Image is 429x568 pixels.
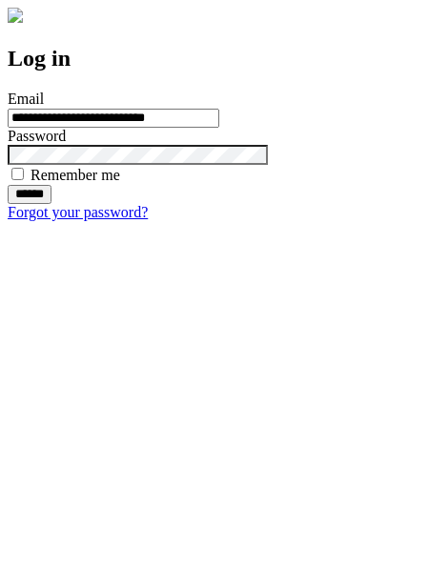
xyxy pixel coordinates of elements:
[8,46,421,71] h2: Log in
[8,204,148,220] a: Forgot your password?
[8,91,44,107] label: Email
[8,8,23,23] img: logo-4e3dc11c47720685a147b03b5a06dd966a58ff35d612b21f08c02c0306f2b779.png
[8,128,66,144] label: Password
[31,167,120,183] label: Remember me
